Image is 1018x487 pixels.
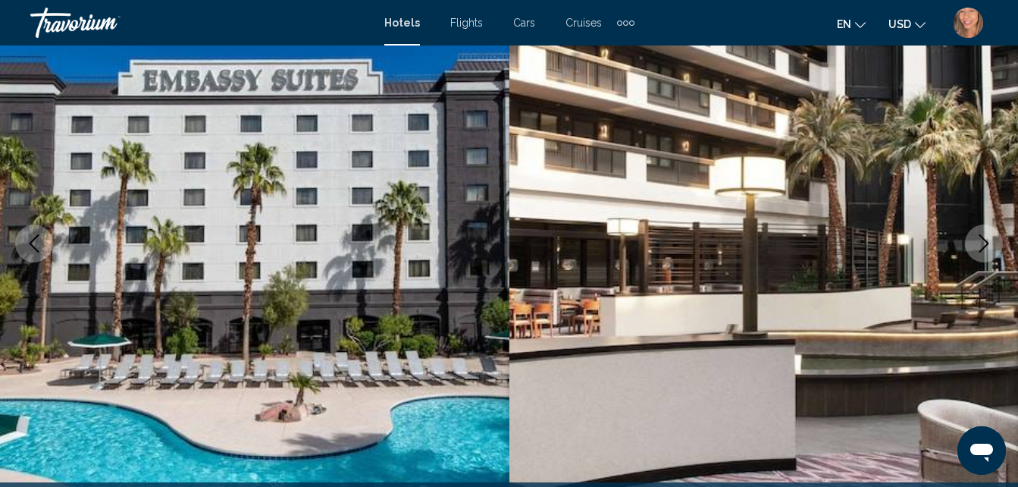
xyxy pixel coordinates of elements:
[30,8,369,38] a: Travorium
[565,17,602,29] a: Cruises
[888,18,911,30] span: USD
[617,11,634,35] button: Extra navigation items
[384,17,420,29] a: Hotels
[837,13,866,35] button: Change language
[15,225,53,262] button: Previous image
[450,17,483,29] a: Flights
[888,13,926,35] button: Change currency
[957,426,1006,475] iframe: Button to launch messaging window
[837,18,851,30] span: en
[948,7,988,39] button: User Menu
[953,8,983,38] img: Z
[513,17,535,29] a: Cars
[965,225,1003,262] button: Next image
